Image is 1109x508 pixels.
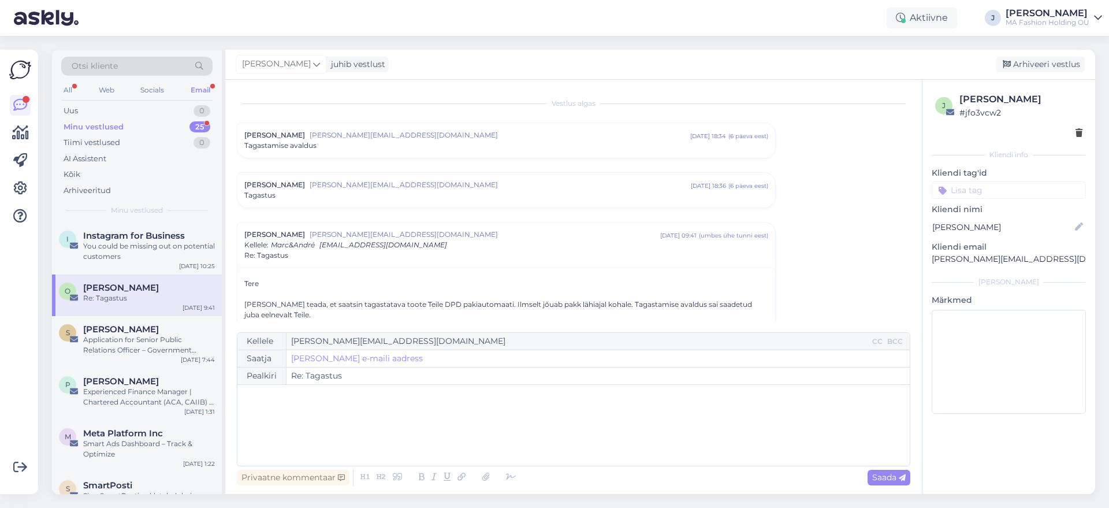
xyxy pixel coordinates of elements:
div: J [985,10,1001,26]
div: Privaatne kommentaar [237,470,349,485]
span: [PERSON_NAME][EMAIL_ADDRESS][DOMAIN_NAME] [310,229,660,240]
span: [PERSON_NAME] [244,180,305,190]
span: I [66,235,69,243]
div: [PERSON_NAME] teada, et saatsin tagastatava toote Teile DPD pakiautomaati. Ilmselt jõuab pakk läh... [244,299,768,320]
span: Pawan Kumar [83,376,159,387]
div: Vestlus algas [237,98,910,109]
div: Email [188,83,213,98]
div: MA Fashion Holding OÜ [1006,18,1089,27]
div: AI Assistent [64,153,106,165]
span: S [66,484,70,493]
span: Meta Platform Inc [83,428,163,439]
img: Askly Logo [9,59,31,81]
p: Kliendi nimi [932,203,1086,216]
div: Arhiveeri vestlus [996,57,1085,72]
span: Instagram for Business [83,231,185,241]
div: [DATE] 10:25 [179,262,215,270]
div: CC [870,336,885,347]
span: [PERSON_NAME] [244,130,305,140]
span: Olivia Saks [83,283,159,293]
span: [PERSON_NAME] [244,229,305,240]
div: [DATE] 09:41 [660,231,697,240]
span: [EMAIL_ADDRESS][DOMAIN_NAME] [319,240,447,249]
div: [PERSON_NAME] [1006,9,1089,18]
span: Marc&André [271,240,315,249]
div: Aktiivne [887,8,957,28]
div: [DATE] 1:31 [184,407,215,416]
div: You could be missing out on potential customers [83,241,215,262]
a: [PERSON_NAME]MA Fashion Holding OÜ [1006,9,1102,27]
div: Socials [138,83,166,98]
span: Otsi kliente [72,60,118,72]
div: [DATE] 18:36 [691,181,726,190]
div: Web [96,83,117,98]
div: ( umbes ühe tunni eest ) [699,231,768,240]
span: Tagastus [244,190,276,201]
div: [PERSON_NAME] [932,277,1086,287]
div: Kõik [64,169,80,180]
div: BCC [885,336,905,347]
div: Uus [64,105,78,117]
div: All [61,83,75,98]
span: M [65,432,71,441]
div: Kellele [237,333,286,350]
input: Write subject here... [286,368,910,384]
div: 0 [193,137,210,149]
div: 0 [193,105,210,117]
span: [PERSON_NAME] [242,58,311,71]
div: [DATE] 7:44 [181,355,215,364]
span: SmartPosti [83,480,132,491]
div: Re: Tagastus [83,293,215,303]
div: [PERSON_NAME] [959,92,1082,106]
div: # jfo3vcw2 [959,106,1082,119]
p: Kliendi email [932,241,1086,253]
div: ( 6 päeva eest ) [728,132,768,140]
input: Recepient... [286,333,870,350]
div: Kliendi info [932,150,1086,160]
div: ( 6 päeva eest ) [728,181,768,190]
input: Lisa tag [932,181,1086,199]
div: juhib vestlust [326,58,385,71]
div: 25 [189,121,210,133]
input: Lisa nimi [932,221,1073,233]
span: [PERSON_NAME][EMAIL_ADDRESS][DOMAIN_NAME] [310,130,690,140]
span: Shibu Krishnan [83,324,159,335]
span: j [942,101,946,110]
p: Märkmed [932,294,1086,306]
span: [PERSON_NAME][EMAIL_ADDRESS][DOMAIN_NAME] [310,180,691,190]
span: Minu vestlused [111,205,163,216]
div: Smart Ads Dashboard – Track & Optimize [83,439,215,459]
div: Experienced Finance Manager | Chartered Accountant (ACA, CAIIB) | Treasury, IFRS & Risk Managemen... [83,387,215,407]
div: [DATE] 18:34 [690,132,726,140]
span: O [65,287,70,295]
span: Tagastamise avaldus [244,140,317,151]
div: Minu vestlused [64,121,124,133]
a: [PERSON_NAME] e-maili aadress [291,353,423,365]
div: Tere [244,279,768,372]
span: P [65,380,70,389]
div: [DATE] 1:22 [183,459,215,468]
div: Application for Senior Public Relations Officer – Government Liaison & Delegation Expertise [83,335,215,355]
span: Saada [872,472,906,483]
div: Saatja [237,350,286,367]
div: Pealkiri [237,368,286,384]
p: [PERSON_NAME][EMAIL_ADDRESS][DOMAIN_NAME] [932,253,1086,265]
p: Kliendi tag'id [932,167,1086,179]
span: Re: Tagastus [244,250,288,261]
div: Arhiveeritud [64,185,111,196]
div: [DATE] 9:41 [183,303,215,312]
div: Tiimi vestlused [64,137,120,149]
span: Kellele : [244,240,269,249]
span: S [66,328,70,337]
